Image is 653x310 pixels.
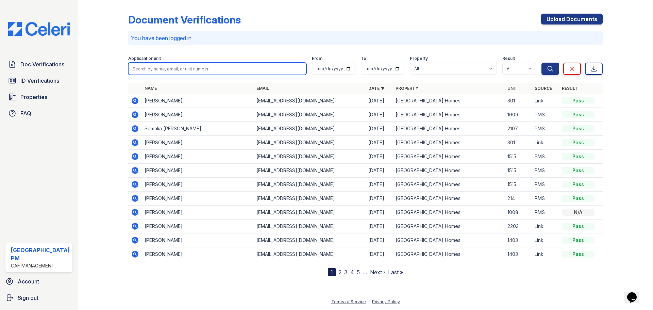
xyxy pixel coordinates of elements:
[562,97,595,104] div: Pass
[624,283,646,303] iframe: chat widget
[388,269,403,276] a: Last »
[562,223,595,230] div: Pass
[256,86,269,91] a: Email
[505,122,532,136] td: 2107
[505,219,532,233] td: 2203
[5,90,72,104] a: Properties
[505,150,532,164] td: 1515
[254,136,366,150] td: [EMAIL_ADDRESS][DOMAIN_NAME]
[366,108,393,122] td: [DATE]
[128,14,241,26] div: Document Verifications
[505,108,532,122] td: 1609
[254,164,366,178] td: [EMAIL_ADDRESS][DOMAIN_NAME]
[366,136,393,150] td: [DATE]
[254,192,366,206] td: [EMAIL_ADDRESS][DOMAIN_NAME]
[532,178,559,192] td: PMS
[361,56,366,61] label: To
[366,247,393,261] td: [DATE]
[350,269,354,276] a: 4
[142,150,254,164] td: [PERSON_NAME]
[532,233,559,247] td: Link
[142,164,254,178] td: [PERSON_NAME]
[532,94,559,108] td: Link
[393,192,505,206] td: [GEOGRAPHIC_DATA] Homes
[393,108,505,122] td: [GEOGRAPHIC_DATA] Homes
[18,277,39,285] span: Account
[393,233,505,247] td: [GEOGRAPHIC_DATA] Homes
[541,14,603,25] a: Upload Documents
[11,262,70,269] div: CAF Management
[532,150,559,164] td: PMS
[532,247,559,261] td: Link
[142,192,254,206] td: [PERSON_NAME]
[562,86,578,91] a: Result
[368,299,370,304] div: |
[393,122,505,136] td: [GEOGRAPHIC_DATA] Homes
[505,178,532,192] td: 1515
[366,233,393,247] td: [DATE]
[20,93,47,101] span: Properties
[562,111,595,118] div: Pass
[366,164,393,178] td: [DATE]
[344,269,348,276] a: 3
[393,206,505,219] td: [GEOGRAPHIC_DATA] Homes
[505,164,532,178] td: 1515
[254,178,366,192] td: [EMAIL_ADDRESS][DOMAIN_NAME]
[3,291,75,305] a: Sign out
[366,178,393,192] td: [DATE]
[393,136,505,150] td: [GEOGRAPHIC_DATA] Homes
[562,153,595,160] div: Pass
[366,219,393,233] td: [DATE]
[254,233,366,247] td: [EMAIL_ADDRESS][DOMAIN_NAME]
[562,139,595,146] div: Pass
[393,219,505,233] td: [GEOGRAPHIC_DATA] Homes
[145,86,157,91] a: Name
[532,136,559,150] td: Link
[254,219,366,233] td: [EMAIL_ADDRESS][DOMAIN_NAME]
[396,86,418,91] a: Property
[5,74,72,87] a: ID Verifications
[393,94,505,108] td: [GEOGRAPHIC_DATA] Homes
[505,233,532,247] td: 1403
[142,136,254,150] td: [PERSON_NAME]
[532,206,559,219] td: PMS
[366,206,393,219] td: [DATE]
[18,294,38,302] span: Sign out
[142,178,254,192] td: [PERSON_NAME]
[20,77,59,85] span: ID Verifications
[5,107,72,120] a: FAQ
[502,56,515,61] label: Result
[142,206,254,219] td: [PERSON_NAME]
[142,247,254,261] td: [PERSON_NAME]
[366,192,393,206] td: [DATE]
[393,247,505,261] td: [GEOGRAPHIC_DATA] Homes
[562,167,595,174] div: Pass
[410,56,428,61] label: Property
[532,219,559,233] td: Link
[393,178,505,192] td: [GEOGRAPHIC_DATA] Homes
[128,56,161,61] label: Applicant or unit
[505,192,532,206] td: 214
[562,181,595,188] div: Pass
[363,268,367,276] span: …
[366,122,393,136] td: [DATE]
[532,192,559,206] td: PMS
[254,150,366,164] td: [EMAIL_ADDRESS][DOMAIN_NAME]
[20,60,64,68] span: Doc Verifications
[532,164,559,178] td: PMS
[372,299,400,304] a: Privacy Policy
[366,94,393,108] td: [DATE]
[5,58,72,71] a: Doc Verifications
[3,22,75,36] img: CE_Logo_Blue-a8612792a0a2168367f1c8372b55b34899dd931a85d93a1a3d3e32e68fde9ad4.png
[507,86,518,91] a: Unit
[254,247,366,261] td: [EMAIL_ADDRESS][DOMAIN_NAME]
[3,275,75,288] a: Account
[20,109,31,117] span: FAQ
[357,269,360,276] a: 5
[370,269,385,276] a: Next ›
[505,206,532,219] td: 1008
[532,122,559,136] td: PMS
[11,246,70,262] div: [GEOGRAPHIC_DATA] PM
[254,206,366,219] td: [EMAIL_ADDRESS][DOMAIN_NAME]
